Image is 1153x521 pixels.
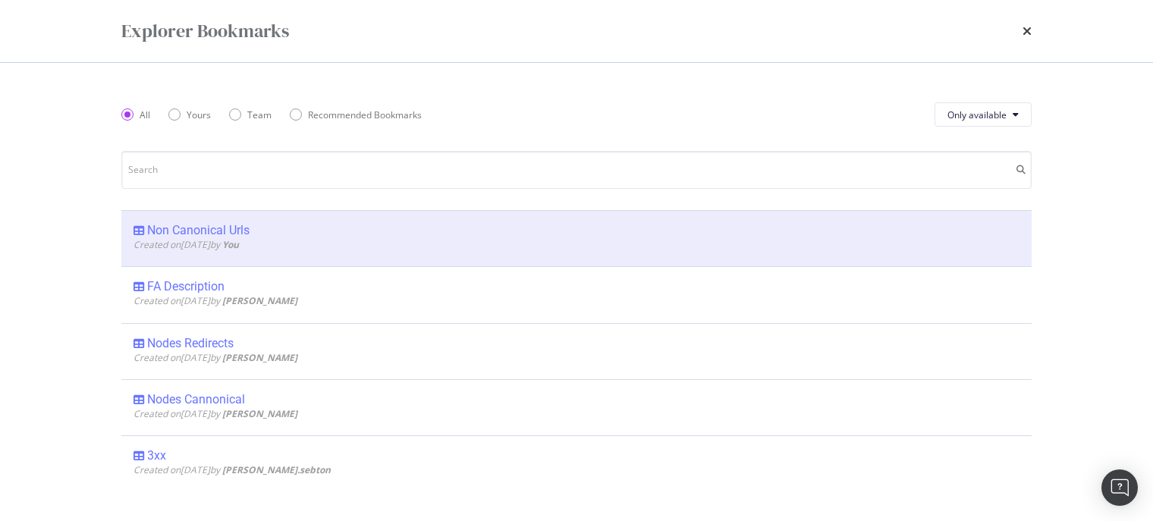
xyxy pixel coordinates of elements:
[222,238,239,251] b: You
[134,294,297,307] span: Created on [DATE] by
[134,463,331,476] span: Created on [DATE] by
[187,108,211,121] div: Yours
[1101,469,1138,506] div: Open Intercom Messenger
[947,108,1007,121] span: Only available
[308,108,422,121] div: Recommended Bookmarks
[147,336,234,351] div: Nodes Redirects
[1023,18,1032,44] div: times
[134,351,297,364] span: Created on [DATE] by
[134,407,297,420] span: Created on [DATE] by
[147,223,250,238] div: Non Canonical Urls
[134,238,239,251] span: Created on [DATE] by
[121,18,289,44] div: Explorer Bookmarks
[222,294,297,307] b: [PERSON_NAME]
[147,448,166,463] div: 3xx
[229,108,272,121] div: Team
[147,279,225,294] div: FA Description
[140,108,150,121] div: All
[121,151,1032,189] input: Search
[222,351,297,364] b: [PERSON_NAME]
[147,392,245,407] div: Nodes Cannonical
[222,407,297,420] b: [PERSON_NAME]
[247,108,272,121] div: Team
[935,102,1032,127] button: Only available
[222,463,331,476] b: [PERSON_NAME].sebton
[168,108,211,121] div: Yours
[121,108,150,121] div: All
[290,108,422,121] div: Recommended Bookmarks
